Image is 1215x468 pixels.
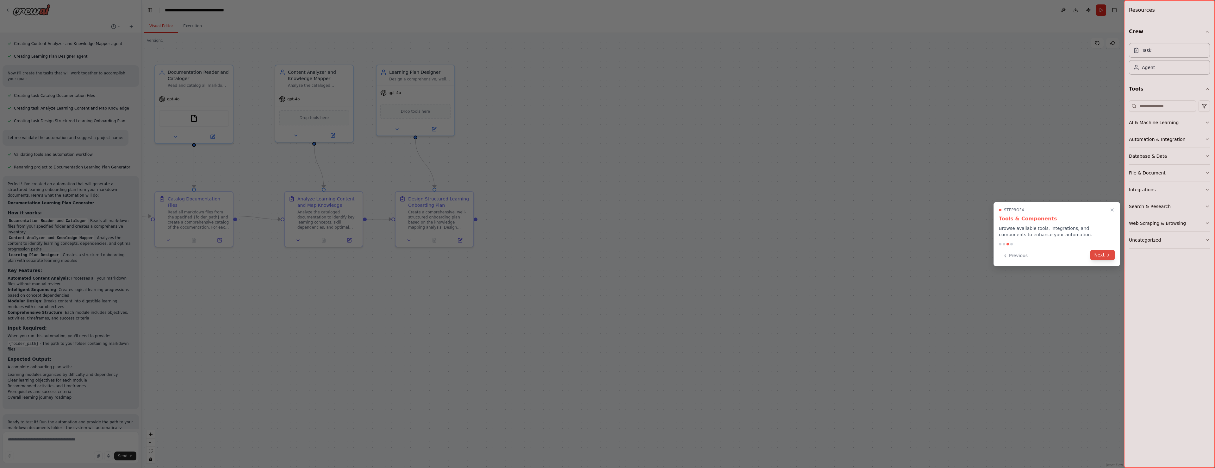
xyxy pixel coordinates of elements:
button: Previous [999,250,1031,261]
p: Browse available tools, integrations, and components to enhance your automation. [999,225,1115,238]
span: Step 3 of 4 [1004,207,1024,212]
button: Close walkthrough [1108,206,1116,214]
button: Hide left sidebar [146,6,154,15]
button: Next [1090,250,1115,260]
h3: Tools & Components [999,215,1115,223]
